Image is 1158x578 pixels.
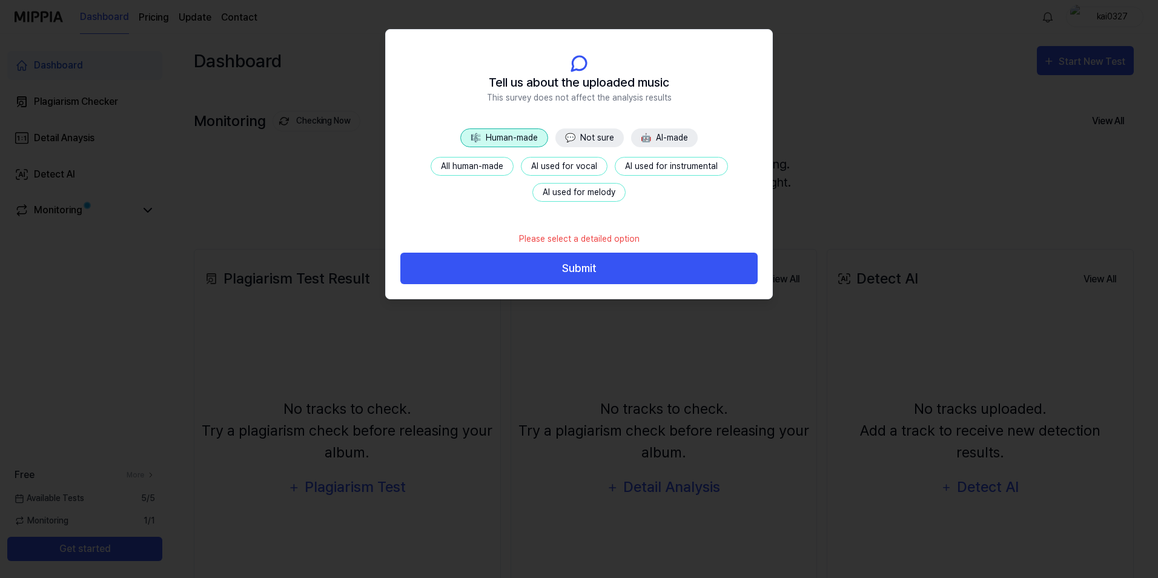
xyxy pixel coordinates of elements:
span: Tell us about the uploaded music [489,73,669,91]
span: 🤖 [641,133,651,142]
div: Please select a detailed option [512,225,647,253]
button: Submit [400,253,758,285]
button: AI used for melody [532,183,626,202]
button: 🎼Human-made [460,128,548,147]
button: 💬Not sure [555,128,624,147]
span: 💬 [565,133,575,142]
span: 🎼 [471,133,481,142]
button: AI used for vocal [521,157,607,176]
button: AI used for instrumental [615,157,728,176]
button: 🤖AI-made [631,128,698,147]
span: This survey does not affect the analysis results [487,91,672,104]
button: All human-made [431,157,514,176]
